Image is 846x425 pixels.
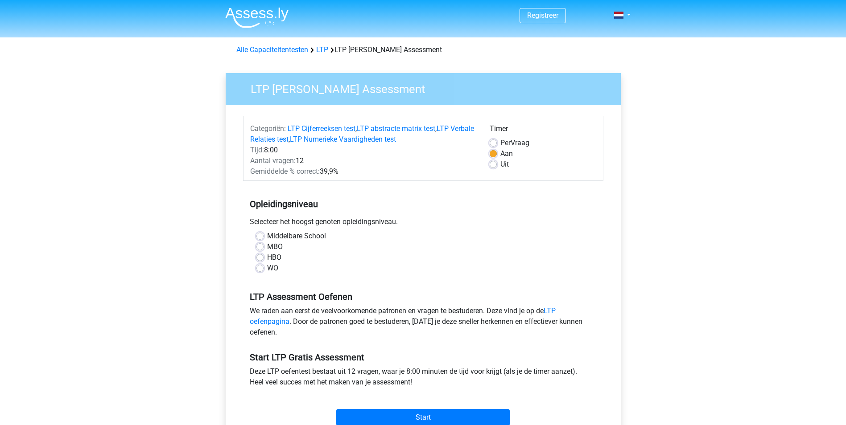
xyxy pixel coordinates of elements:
div: , , , [243,123,483,145]
label: HBO [267,252,281,263]
div: 8:00 [243,145,483,155]
div: Selecteer het hoogst genoten opleidingsniveau. [243,217,603,231]
a: LTP abstracte matrix test [357,124,435,133]
a: LTP Numerieke Vaardigheden test [290,135,396,143]
span: Gemiddelde % correct: [250,167,320,176]
div: LTP [PERSON_NAME] Assessment [233,45,614,55]
label: Vraag [500,138,529,148]
label: Middelbare School [267,231,326,241]
a: LTP [316,45,328,54]
label: WO [267,263,278,274]
label: Uit [500,159,509,170]
a: LTP Cijferreeksen test [288,124,355,133]
div: Deze LTP oefentest bestaat uit 12 vragen, waar je 8:00 minuten de tijd voor krijgt (als je de tim... [243,366,603,391]
a: Alle Capaciteitentesten [236,45,308,54]
div: We raden aan eerst de veelvoorkomende patronen en vragen te bestuderen. Deze vind je op de . Door... [243,306,603,341]
h5: Start LTP Gratis Assessment [250,352,597,363]
span: Tijd: [250,146,264,154]
div: 12 [243,155,483,166]
h5: LTP Assessment Oefenen [250,291,597,302]
a: Registreer [527,11,558,20]
img: Assessly [225,7,289,28]
div: Timer [490,123,596,138]
span: Aantal vragen: [250,156,296,165]
h3: LTP [PERSON_NAME] Assessment [240,79,614,96]
label: MBO [267,241,283,252]
div: 39,9% [243,166,483,177]
span: Categoriën: [250,124,286,133]
label: Aan [500,148,513,159]
span: Per [500,139,511,147]
h5: Opleidingsniveau [250,195,597,213]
